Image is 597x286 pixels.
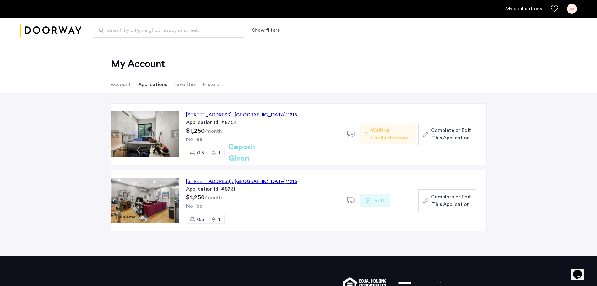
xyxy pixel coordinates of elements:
div: [STREET_ADDRESS] 11215 [186,111,297,119]
img: Apartment photo [111,111,179,157]
span: , [GEOGRAPHIC_DATA] [232,112,286,117]
button: Previous apartment [111,130,119,138]
span: No Fee [186,203,202,208]
iframe: chat widget [571,261,591,280]
span: 1 [218,150,220,155]
a: Favorites [551,5,558,13]
span: Waiting Landlord review [371,127,411,142]
a: My application [505,5,542,13]
h2: Deposit Given [228,142,278,164]
span: $1,250 [186,128,205,134]
div: [STREET_ADDRESS] 11215 [186,178,297,185]
img: logo [20,19,81,42]
div: AB [567,4,577,14]
span: Search by city, neighborhood, or street. [107,27,227,34]
div: Application Id: #8752 [186,119,340,126]
img: Apartment photo [111,178,179,223]
span: , [GEOGRAPHIC_DATA] [232,179,286,184]
sub: /month [205,195,222,200]
li: History [203,76,220,93]
span: Complete or Edit This Application [431,127,471,142]
li: Favorites [175,76,196,93]
span: 1 [218,217,220,222]
span: $1,250 [186,194,205,201]
button: Previous apartment [111,197,119,205]
span: Draft [372,197,385,204]
input: Apartment Search [94,23,244,38]
button: Next apartment [171,130,179,138]
button: Show or hide filters [252,26,280,34]
a: Cazamio logo [20,19,81,42]
button: button [418,189,476,212]
li: Account [111,76,131,93]
span: 0.5 [197,150,204,155]
h2: My Account [111,58,487,70]
span: Complete or Edit This Application [431,193,471,208]
span: 0.5 [197,217,204,222]
span: No Fee [186,137,202,142]
button: button [418,123,476,145]
button: Next apartment [171,197,179,205]
div: Application Id: #8731 [186,185,340,193]
li: Applications [138,76,167,93]
sub: /month [205,129,222,134]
